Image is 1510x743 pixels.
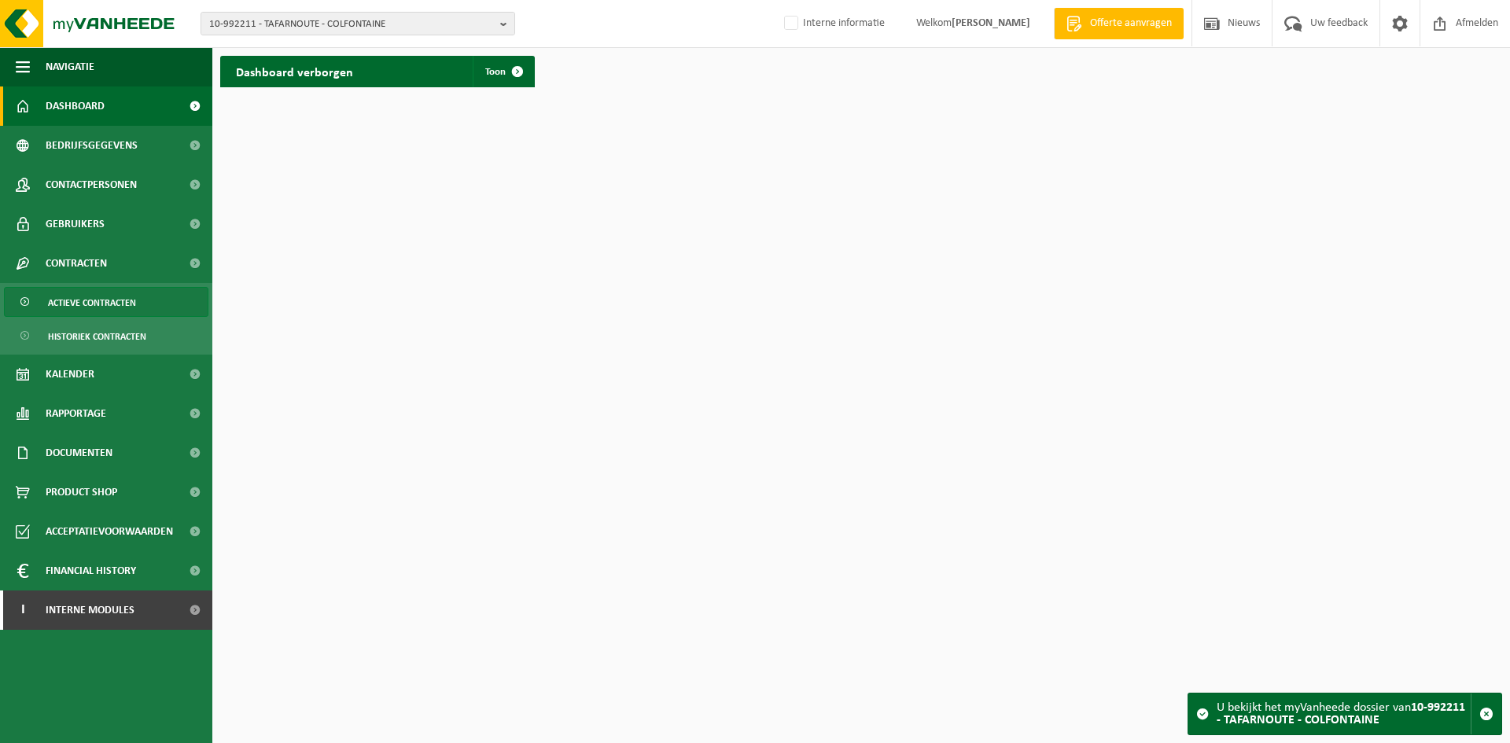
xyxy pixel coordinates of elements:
span: Offerte aanvragen [1086,16,1176,31]
span: Gebruikers [46,204,105,244]
div: U bekijkt het myVanheede dossier van [1217,693,1471,734]
a: Offerte aanvragen [1054,8,1184,39]
a: Historiek contracten [4,321,208,351]
span: Bedrijfsgegevens [46,126,138,165]
span: Toon [485,67,506,77]
span: Acceptatievoorwaarden [46,512,173,551]
span: Contracten [46,244,107,283]
span: Dashboard [46,86,105,126]
span: Interne modules [46,590,134,630]
span: Rapportage [46,394,106,433]
span: Product Shop [46,473,117,512]
span: Documenten [46,433,112,473]
strong: 10-992211 - TAFARNOUTE - COLFONTAINE [1217,701,1465,726]
a: Toon [473,56,533,87]
span: I [16,590,30,630]
span: Historiek contracten [48,322,146,351]
span: Financial History [46,551,136,590]
span: 10-992211 - TAFARNOUTE - COLFONTAINE [209,13,494,36]
span: Kalender [46,355,94,394]
span: Navigatie [46,47,94,86]
button: 10-992211 - TAFARNOUTE - COLFONTAINE [201,12,515,35]
span: Contactpersonen [46,165,137,204]
h2: Dashboard verborgen [220,56,369,86]
label: Interne informatie [781,12,885,35]
strong: [PERSON_NAME] [952,17,1030,29]
a: Actieve contracten [4,287,208,317]
span: Actieve contracten [48,288,136,318]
